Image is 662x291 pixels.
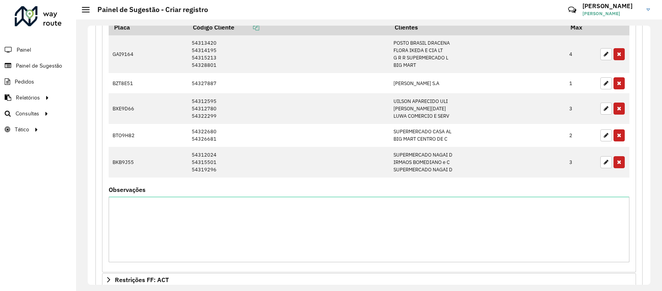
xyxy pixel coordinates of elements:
span: Consultas [16,110,39,118]
a: Contato Rápido [564,2,581,18]
td: 54322680 54326681 [187,124,389,147]
th: Placa [109,19,187,35]
td: 1 [565,73,596,93]
td: SUPERMERCADO CASA AL BIG MART CENTRO DE C [389,124,565,147]
span: Pedidos [15,78,34,86]
td: BKB9J55 [109,147,187,178]
td: 54327887 [187,73,389,93]
span: Painel de Sugestão [16,62,62,70]
span: Tático [15,125,29,134]
span: Relatórios [16,94,40,102]
a: Restrições FF: ACT [102,273,636,286]
span: [PERSON_NAME] [582,10,641,17]
h3: [PERSON_NAME] [582,2,641,10]
td: POSTO BRASIL DRACENA FLORA IKEDA E CIA LT G R R SUPERMERCADO L BIG MART [389,35,565,73]
td: 54312024 54315501 54319296 [187,147,389,178]
label: Observações [109,185,146,194]
td: UILSON APARECIDO ULI [PERSON_NAME][DATE] LUWA COMERCIO E SERV [389,93,565,124]
td: 3 [565,93,596,124]
td: 54313420 54314195 54315213 54328801 [187,35,389,73]
td: BXE9D66 [109,93,187,124]
td: SUPERMERCADO NAGAI D IRMAOS BOMEDIANO e C SUPERMERCADO NAGAI D [389,147,565,178]
a: Copiar [234,23,259,31]
td: GAI9164 [109,35,187,73]
th: Max [565,19,596,35]
td: [PERSON_NAME] S.A [389,73,565,93]
span: Restrições FF: ACT [115,277,169,283]
td: 4 [565,35,596,73]
td: BTO9H82 [109,124,187,147]
td: 54312595 54312780 54322299 [187,93,389,124]
td: 3 [565,147,596,178]
td: 2 [565,124,596,147]
th: Código Cliente [187,19,389,35]
th: Clientes [389,19,565,35]
span: Painel [17,46,31,54]
h2: Painel de Sugestão - Criar registro [90,5,208,14]
td: BZT8E51 [109,73,187,93]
